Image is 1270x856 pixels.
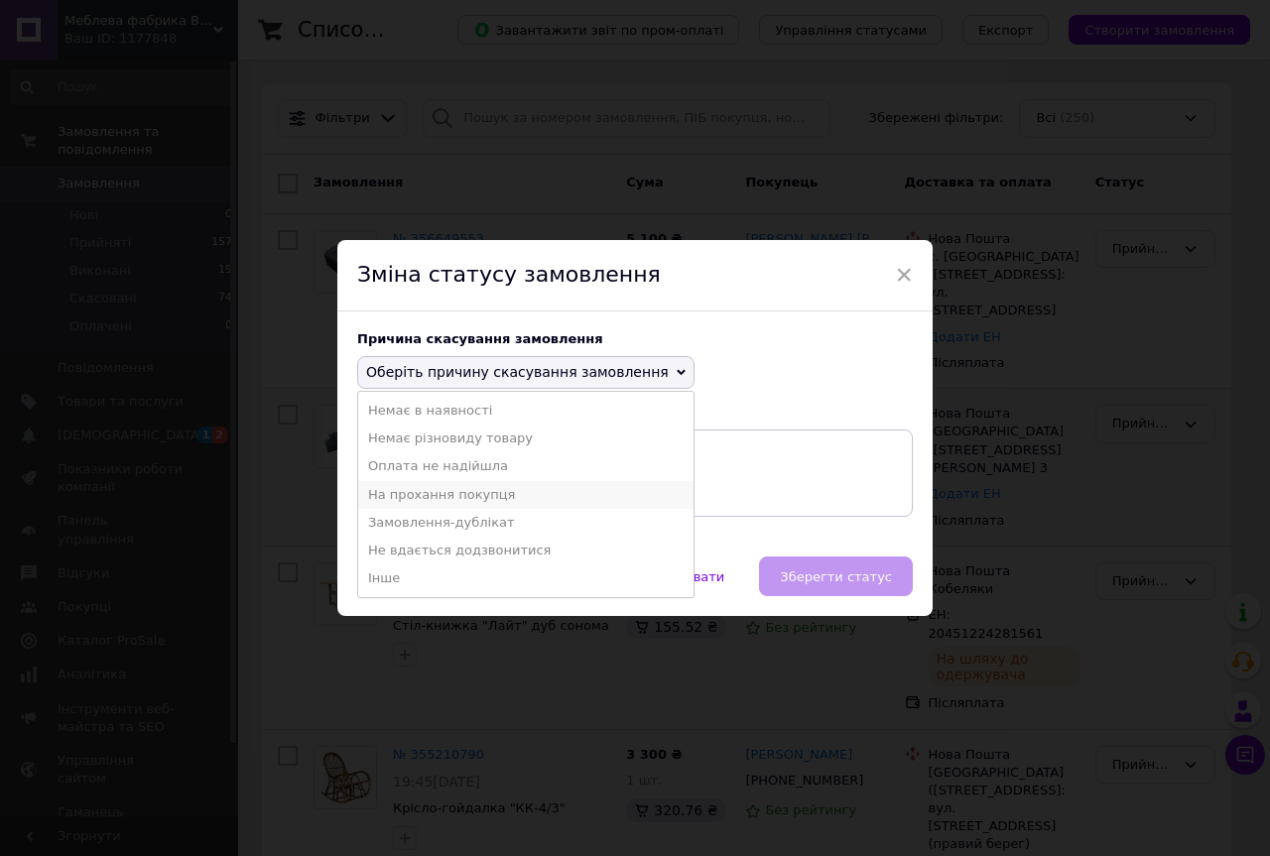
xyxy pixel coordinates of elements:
li: Оплата не надійшла [358,452,694,480]
span: Оберіть причину скасування замовлення [366,364,669,380]
li: Немає в наявності [358,397,694,425]
li: Немає різновиду товару [358,425,694,452]
li: Інше [358,564,694,592]
li: На прохання покупця [358,481,694,509]
span: × [895,258,913,292]
li: Не вдається додзвонитися [358,537,694,564]
div: Зміна статусу замовлення [337,240,933,311]
div: Причина скасування замовлення [357,331,913,346]
li: Замовлення-дублікат [358,509,694,537]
